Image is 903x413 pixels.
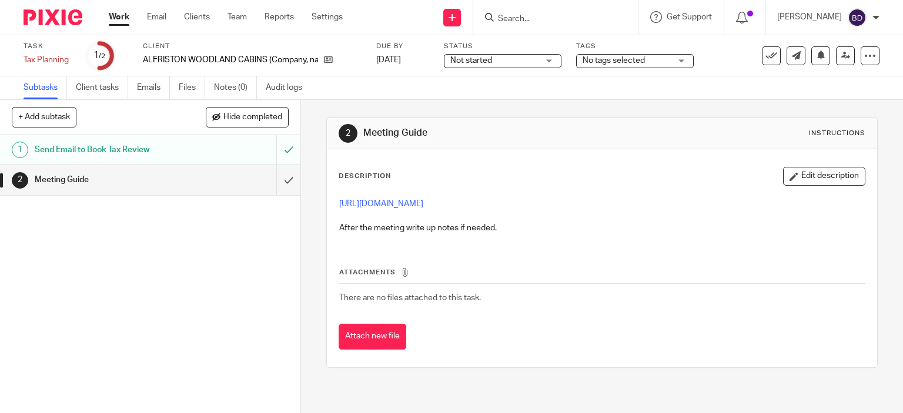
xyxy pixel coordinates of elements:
a: Clients [184,11,210,23]
button: Attach new file [339,324,406,350]
a: [URL][DOMAIN_NAME] [339,200,423,208]
span: There are no files attached to this task. [339,294,481,302]
button: + Add subtask [12,107,76,127]
img: Pixie [24,9,82,25]
h1: Meeting Guide [35,171,188,189]
p: Description [339,172,391,181]
img: svg%3E [848,8,867,27]
label: Status [444,42,561,51]
div: 2 [339,124,357,143]
a: Emails [137,76,170,99]
div: 2 [12,172,28,189]
button: Hide completed [206,107,289,127]
span: No tags selected [583,56,645,65]
a: Audit logs [266,76,311,99]
a: Work [109,11,129,23]
a: Team [228,11,247,23]
button: Edit description [783,167,865,186]
a: Notes (0) [214,76,257,99]
p: After the meeting write up notes if needed. [339,222,865,234]
span: Attachments [339,269,396,276]
h1: Meeting Guide [363,127,627,139]
a: Files [179,76,205,99]
div: 1 [12,142,28,158]
p: [PERSON_NAME] [777,11,842,23]
span: Get Support [667,13,712,21]
input: Search [497,14,603,25]
span: Hide completed [223,113,282,122]
label: Tags [576,42,694,51]
label: Task [24,42,71,51]
a: Subtasks [24,76,67,99]
a: Settings [312,11,343,23]
span: Not started [450,56,492,65]
p: ALFRISTON WOODLAND CABINS (Company, name tbc) [143,54,318,66]
a: Email [147,11,166,23]
label: Due by [376,42,429,51]
label: Client [143,42,362,51]
h1: Send Email to Book Tax Review [35,141,188,159]
div: 1 [93,49,105,62]
span: [DATE] [376,56,401,64]
small: /2 [99,53,105,59]
div: Tax Planning [24,54,71,66]
a: Client tasks [76,76,128,99]
div: Instructions [809,129,865,138]
a: Reports [265,11,294,23]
